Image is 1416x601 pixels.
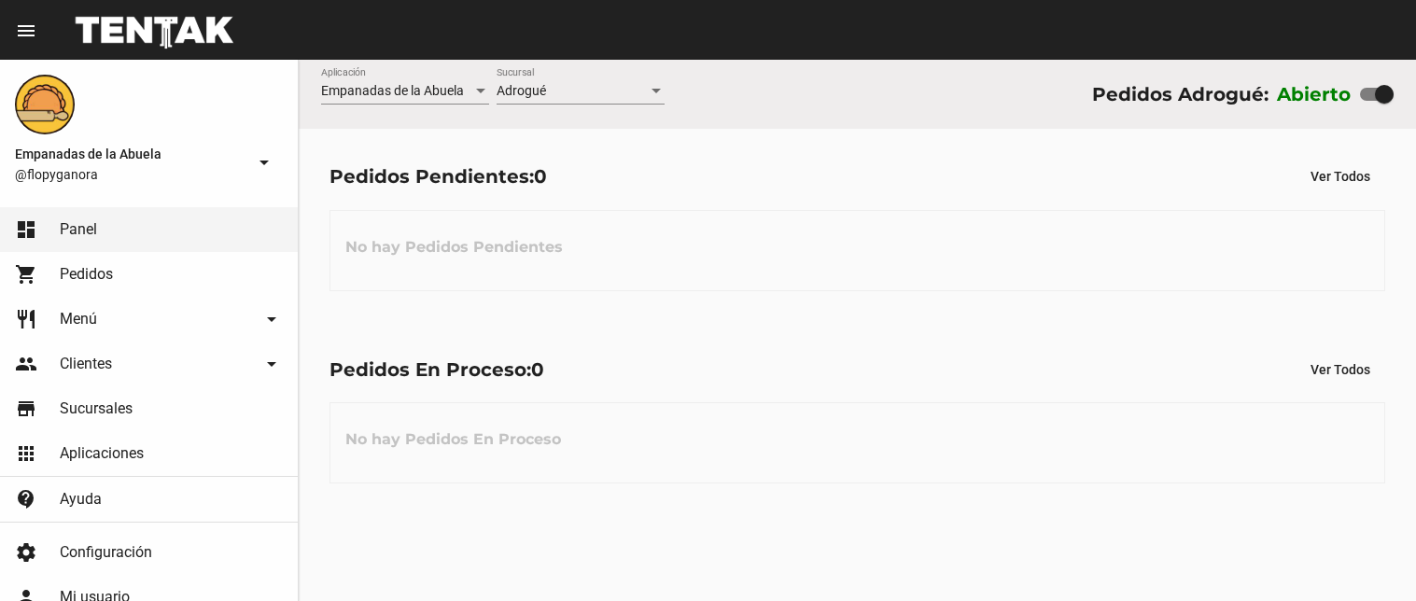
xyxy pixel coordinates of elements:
[60,490,102,509] span: Ayuda
[1277,79,1352,109] label: Abierto
[329,355,544,384] div: Pedidos En Proceso:
[15,541,37,564] mat-icon: settings
[15,442,37,465] mat-icon: apps
[1296,353,1385,386] button: Ver Todos
[15,20,37,42] mat-icon: menu
[60,220,97,239] span: Panel
[321,83,464,98] span: Empanadas de la Abuela
[330,219,578,275] h3: No hay Pedidos Pendientes
[15,488,37,510] mat-icon: contact_support
[497,83,546,98] span: Adrogué
[15,218,37,241] mat-icon: dashboard
[329,161,547,191] div: Pedidos Pendientes:
[60,265,113,284] span: Pedidos
[1311,362,1370,377] span: Ver Todos
[253,151,275,174] mat-icon: arrow_drop_down
[330,412,576,468] h3: No hay Pedidos En Proceso
[531,358,544,381] span: 0
[60,444,144,463] span: Aplicaciones
[15,263,37,286] mat-icon: shopping_cart
[15,143,245,165] span: Empanadas de la Abuela
[1296,160,1385,193] button: Ver Todos
[15,398,37,420] mat-icon: store
[1311,169,1370,184] span: Ver Todos
[15,308,37,330] mat-icon: restaurant
[534,165,547,188] span: 0
[60,399,133,418] span: Sucursales
[1092,79,1269,109] div: Pedidos Adrogué:
[260,353,283,375] mat-icon: arrow_drop_down
[15,75,75,134] img: f0136945-ed32-4f7c-91e3-a375bc4bb2c5.png
[60,543,152,562] span: Configuración
[60,310,97,328] span: Menú
[15,165,245,184] span: @flopyganora
[60,355,112,373] span: Clientes
[15,353,37,375] mat-icon: people
[260,308,283,330] mat-icon: arrow_drop_down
